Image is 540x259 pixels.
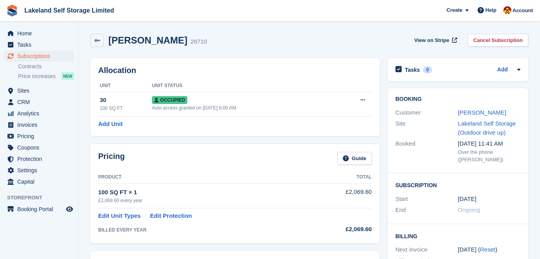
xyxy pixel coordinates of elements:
[98,188,312,197] div: 100 SQ FT × 1
[4,51,74,62] a: menu
[98,226,312,233] div: BILLED EVERY YEAR
[98,212,141,221] a: Edit Unit Types
[18,72,74,80] a: Price increases NEW
[17,165,64,176] span: Settings
[395,232,520,240] h2: Billing
[458,195,476,204] time: 2023-11-20 00:00:00 UTC
[503,6,511,14] img: Diane Carney
[312,171,372,184] th: Total
[395,206,458,215] div: End
[395,195,458,204] div: Start
[61,72,74,80] div: NEW
[100,105,152,112] div: 100 SQ FT
[152,104,336,111] div: Auto access granted on [DATE] 6:00 AM
[17,153,64,164] span: Protection
[395,108,458,117] div: Customer
[152,96,187,104] span: Occupied
[98,171,312,184] th: Product
[98,197,312,204] div: £2,069.60 every year
[17,97,64,108] span: CRM
[395,181,520,189] h2: Subscription
[18,63,74,70] a: Contracts
[4,165,74,176] a: menu
[17,131,64,142] span: Pricing
[480,246,495,253] a: Reset
[4,108,74,119] a: menu
[405,66,420,73] h2: Tasks
[190,37,207,46] div: 28710
[395,119,458,137] div: Site
[312,225,372,234] div: £2,069.60
[4,176,74,187] a: menu
[108,35,187,46] h2: [PERSON_NAME]
[458,109,506,116] a: [PERSON_NAME]
[414,36,449,44] span: View on Stripe
[312,183,372,208] td: £2,069.60
[17,119,64,130] span: Invoices
[395,96,520,102] h2: Booking
[458,245,520,254] div: [DATE] ( )
[21,4,117,17] a: Lakeland Self Storage Limited
[65,204,74,214] a: Preview store
[4,142,74,153] a: menu
[411,34,459,47] a: View on Stripe
[100,96,152,105] div: 30
[7,194,78,202] span: Storefront
[4,119,74,130] a: menu
[17,142,64,153] span: Coupons
[98,66,372,75] h2: Allocation
[4,153,74,164] a: menu
[513,7,533,15] span: Account
[17,176,64,187] span: Capital
[468,34,528,47] a: Cancel Subscription
[150,212,192,221] a: Edit Protection
[447,6,462,14] span: Create
[17,51,64,62] span: Subscriptions
[17,204,64,215] span: Booking Portal
[395,245,458,254] div: Next invoice
[18,73,56,80] span: Price increases
[98,152,125,165] h2: Pricing
[17,108,64,119] span: Analytics
[458,120,516,136] a: Lakeland Self Storage (Outdoor drive up)
[4,97,74,108] a: menu
[4,204,74,215] a: menu
[458,139,520,148] div: [DATE] 11:41 AM
[395,139,458,164] div: Booked
[337,152,372,165] a: Guide
[458,206,480,213] span: Ongoing
[4,28,74,39] a: menu
[497,66,508,75] a: Add
[17,39,64,50] span: Tasks
[458,148,520,164] div: Over the phone ([PERSON_NAME])
[17,85,64,96] span: Sites
[4,85,74,96] a: menu
[152,80,336,92] th: Unit Status
[423,66,432,73] div: 0
[17,28,64,39] span: Home
[6,5,18,16] img: stora-icon-8386f47178a22dfd0bd8f6a31ec36ba5ce8667c1dd55bd0f319d3a0aa187defe.svg
[485,6,496,14] span: Help
[4,131,74,142] a: menu
[98,120,123,129] a: Add Unit
[4,39,74,50] a: menu
[98,80,152,92] th: Unit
